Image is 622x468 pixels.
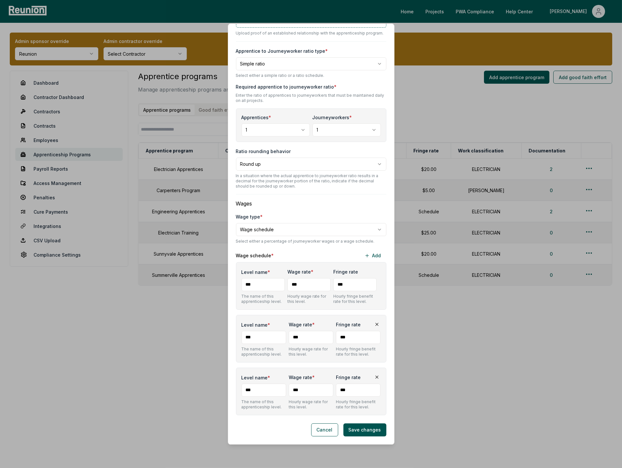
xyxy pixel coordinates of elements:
[333,269,358,275] label: Fringe rate
[236,173,386,189] p: In a situation where the actual apprentice to journeyworker ratio results in a decimal for the jo...
[242,294,285,304] p: The name of this apprenticeship level.
[311,423,338,436] button: Cancel
[242,114,271,121] label: Apprentices
[236,30,386,36] p: Upload proof of an established relationship with the apprenticeship program.
[336,322,361,327] label: Fringe rate
[236,48,328,54] label: Apprentice to Journeyworker ratio type
[333,294,377,304] p: Hourly fringe benefit rate for this level.
[236,252,274,259] label: Wage schedule
[236,149,291,154] label: Ratio rounding behavior
[289,375,315,380] label: Wage rate
[289,399,333,410] p: Hourly wage rate for this level.
[236,73,386,78] p: Select either a simple ratio or a ratio schedule.
[242,374,270,381] label: Level name
[242,321,270,328] label: Level name
[312,114,352,121] label: Journeyworkers
[336,375,361,380] label: Fringe rate
[289,322,315,327] label: Wage rate
[236,239,386,244] p: Select either a percentage of journeyworker wages or a wage schedule.
[287,269,313,275] label: Wage rate
[236,15,386,28] label: Upload Files
[236,214,263,220] label: Wage type
[236,200,386,207] p: Wages
[242,399,286,410] p: The name of this apprenticeship level.
[343,423,386,436] button: Save changes
[289,347,333,357] p: Hourly wage rate for this level.
[236,93,386,103] p: Enter the ratio of apprentices to journeyworkers that must be maintained daily on all projects.
[336,399,380,410] p: Hourly fringe benefit rate for this level.
[359,249,386,262] button: Add
[242,347,286,357] p: The name of this apprenticeship level.
[287,294,331,304] p: Hourly wage rate for this level.
[236,83,386,90] label: Required apprentice to journeyworker ratio
[242,269,270,276] label: Level name
[336,347,380,357] p: Hourly fringe benefit rate for this level.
